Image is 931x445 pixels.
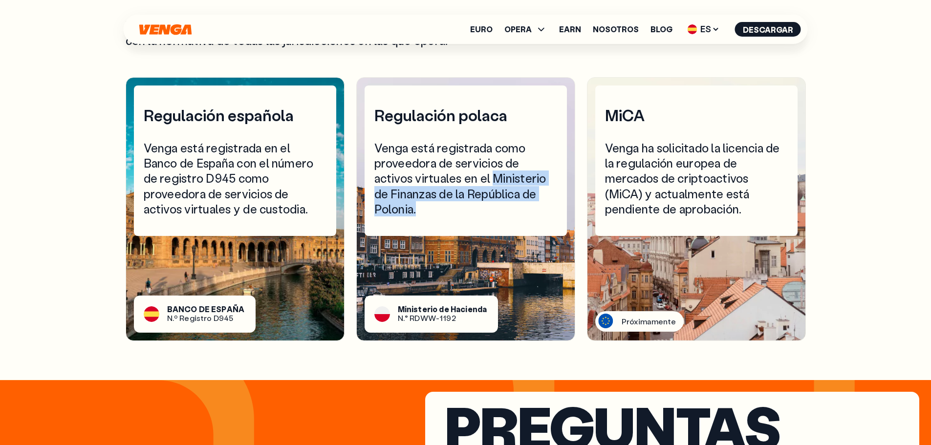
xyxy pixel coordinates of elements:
[413,305,418,313] span: s
[173,313,174,323] span: .
[184,313,189,323] span: e
[405,313,408,323] span: °
[216,305,221,313] span: S
[465,305,467,313] span: i
[504,23,547,35] span: OPERA
[439,305,444,313] span: d
[593,25,639,33] a: Nosotros
[452,313,456,323] span: 2
[219,313,224,323] span: 9
[191,305,197,313] span: O
[238,305,244,313] span: A
[214,313,219,323] span: D
[374,140,557,216] div: Venga está registrada como proveedora de servicios de activos virtuales en el Ministerio de Finan...
[167,305,173,313] span: B
[468,305,473,313] span: e
[207,313,212,323] span: o
[439,313,443,323] span: 1
[411,305,413,313] span: i
[504,25,532,33] span: OPERA
[477,305,482,313] span: d
[460,305,465,313] span: c
[204,313,207,323] span: r
[482,305,487,313] span: a
[398,313,403,323] span: N
[196,313,200,323] span: s
[229,313,233,323] span: 5
[199,305,205,313] span: D
[398,305,405,313] span: M
[227,305,233,313] span: A
[233,305,238,313] span: Ñ
[144,140,326,216] div: Venga está registrada en el Banco de España con el número de registro D945 como proveedora de ser...
[650,25,672,33] a: Blog
[473,305,477,313] span: n
[431,305,433,313] span: i
[407,305,411,313] span: n
[559,25,581,33] a: Earn
[688,24,697,34] img: flag-es
[436,313,439,323] span: -
[167,313,173,323] span: N
[418,305,422,313] span: t
[428,313,436,323] span: W
[605,140,788,216] div: Venga ha solicitado la licencia de la regulación europea de mercados de criptoactivos (MiCA) y ac...
[405,305,407,313] span: i
[403,313,405,323] span: .
[205,305,210,313] span: E
[190,313,195,323] span: g
[684,21,723,37] span: ES
[200,313,204,323] span: t
[211,305,216,313] span: E
[184,305,191,313] span: C
[451,305,456,313] span: H
[221,305,226,313] span: P
[427,305,431,313] span: r
[456,305,460,313] span: a
[470,25,493,33] a: Euro
[144,306,159,322] img: flag-es
[178,305,184,313] span: N
[173,305,178,313] span: A
[174,313,178,323] span: º
[374,105,557,126] div: Regulación polaca
[195,313,196,323] span: i
[144,105,326,126] div: Regulación española
[443,313,446,323] span: 1
[605,105,788,126] div: MiCA
[444,305,449,313] span: e
[224,313,229,323] span: 4
[735,22,801,37] button: Descargar
[179,313,184,323] span: R
[410,313,414,323] span: R
[422,305,427,313] span: e
[414,313,420,323] span: D
[446,313,451,323] span: 9
[374,306,390,322] img: flag-pl
[138,24,193,35] svg: Inicio
[622,317,676,327] div: Próximamente
[420,313,428,323] span: W
[433,305,437,313] span: o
